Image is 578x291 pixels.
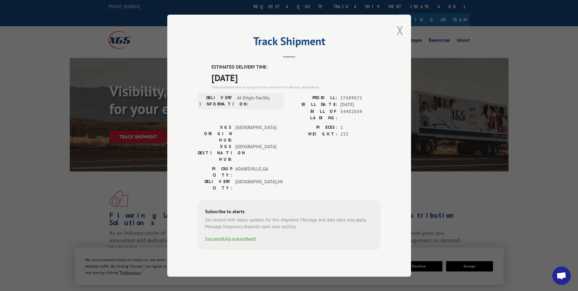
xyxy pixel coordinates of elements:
[289,94,337,101] label: PROBILL:
[198,143,232,162] label: XGS DESTINATION HUB:
[211,64,381,71] label: ESTIMATED DELIVERY TIME:
[235,124,276,143] span: [GEOGRAPHIC_DATA]
[289,108,337,121] label: BILL OF LADING:
[340,131,381,138] span: 233
[289,101,337,108] label: BILL DATE:
[200,94,234,107] label: DELIVERY INFORMATION:
[198,178,232,191] label: DELIVERY CITY:
[235,178,276,191] span: [GEOGRAPHIC_DATA] , MI
[397,22,403,38] button: Close modal
[235,143,276,162] span: [GEOGRAPHIC_DATA]
[289,124,337,131] label: PIECES:
[340,124,381,131] span: 1
[340,101,381,108] span: [DATE]
[205,216,373,230] div: Get texted with status updates for this shipment. Message and data rates may apply. Message frequ...
[205,207,373,216] div: Subscribe to alerts
[235,165,276,178] span: ADAIRSVILLE , GA
[198,124,232,143] label: XGS ORIGIN HUB:
[198,37,381,48] h2: Track Shipment
[211,84,381,90] div: The estimated time is using the time zone for the delivery destination.
[198,165,232,178] label: PICKUP CITY:
[552,267,571,285] div: Open chat
[237,94,278,107] span: At Origin Facility
[340,94,381,101] span: 17689671
[289,131,337,138] label: WEIGHT:
[211,70,381,84] span: [DATE]
[340,108,381,121] span: 54402859
[205,235,373,242] div: Successfully subscribed!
